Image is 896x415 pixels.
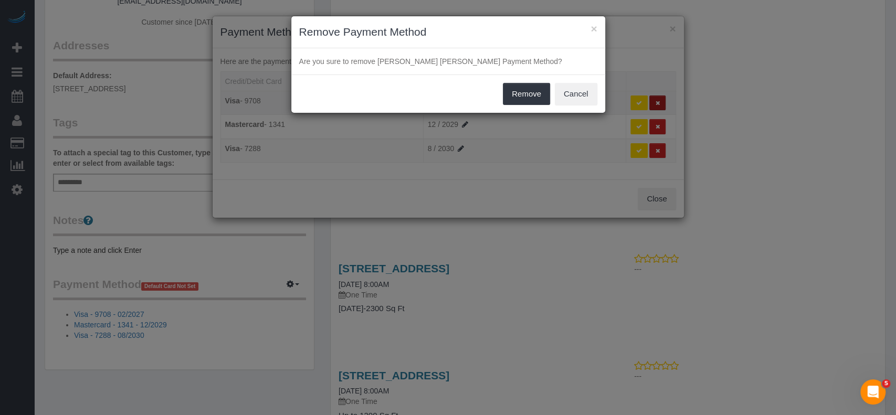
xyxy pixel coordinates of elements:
h3: Remove Payment Method [299,24,597,40]
span: 5 [882,379,890,388]
button: × [591,23,597,34]
span: Are you sure to remove [PERSON_NAME] [PERSON_NAME] Payment Method? [299,57,562,66]
sui-modal: Remove Payment Method [291,16,605,113]
button: Cancel [555,83,597,105]
button: Remove [503,83,550,105]
iframe: Intercom live chat [860,379,886,405]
